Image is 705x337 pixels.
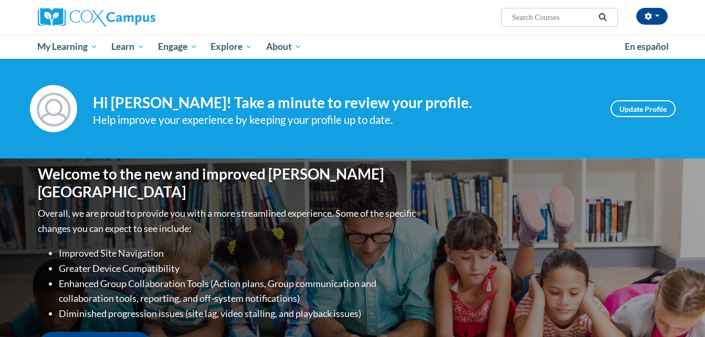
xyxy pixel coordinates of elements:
[211,40,252,53] span: Explore
[595,11,611,24] button: Search
[625,41,669,52] span: En español
[93,111,595,129] div: Help improve your experience by keeping your profile up to date.
[618,36,676,58] a: En español
[31,35,105,59] a: My Learning
[636,8,668,25] button: Account Settings
[511,11,595,24] input: Search Courses
[611,100,676,117] a: Update Profile
[59,276,418,307] li: Enhanced Group Collaboration Tools (Action plans, Group communication and collaboration tools, re...
[158,40,197,53] span: Engage
[38,165,418,201] h1: Welcome to the new and improved [PERSON_NAME][GEOGRAPHIC_DATA]
[37,40,98,53] span: My Learning
[259,35,309,59] a: About
[111,40,144,53] span: Learn
[30,85,77,132] img: Profile Image
[59,246,418,261] li: Improved Site Navigation
[151,35,204,59] a: Engage
[38,206,418,236] p: Overall, we are proud to provide you with a more streamlined experience. Some of the specific cha...
[93,94,595,112] h4: Hi [PERSON_NAME]! Take a minute to review your profile.
[266,40,302,53] span: About
[38,8,155,27] img: Cox Campus
[59,306,418,321] li: Diminished progression issues (site lag, video stalling, and playback issues)
[59,261,418,276] li: Greater Device Compatibility
[104,35,151,59] a: Learn
[22,35,683,59] div: Main menu
[204,35,259,59] a: Explore
[38,8,237,27] a: Cox Campus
